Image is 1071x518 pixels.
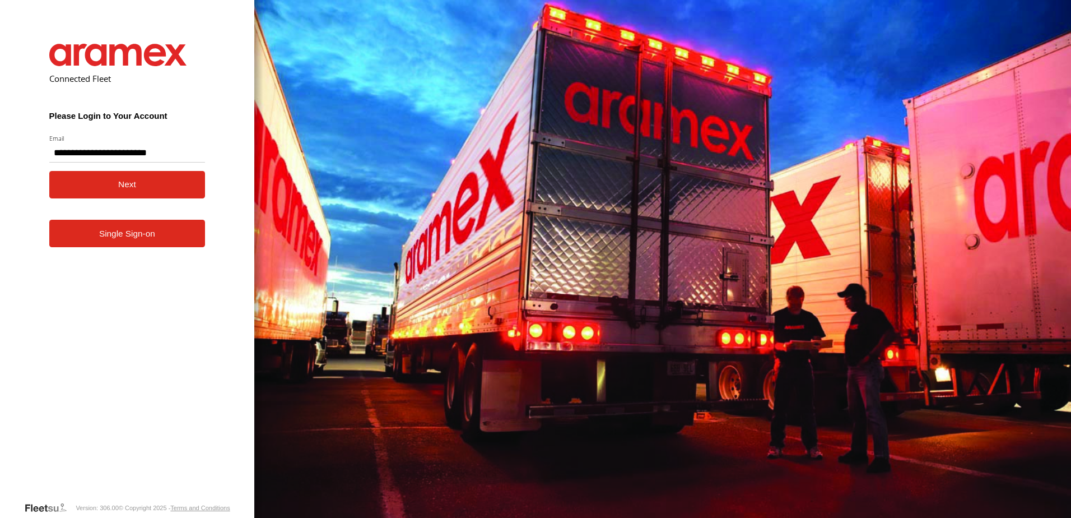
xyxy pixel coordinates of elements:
[119,505,230,511] div: © Copyright 2025 -
[49,73,206,84] h2: Connected Fleet
[49,220,206,247] a: Single Sign-on
[24,502,76,514] a: Visit our Website
[49,134,206,142] label: Email
[49,111,206,121] h3: Please Login to Your Account
[49,44,187,66] img: Aramex
[49,171,206,198] button: Next
[170,505,230,511] a: Terms and Conditions
[76,505,118,511] div: Version: 306.00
